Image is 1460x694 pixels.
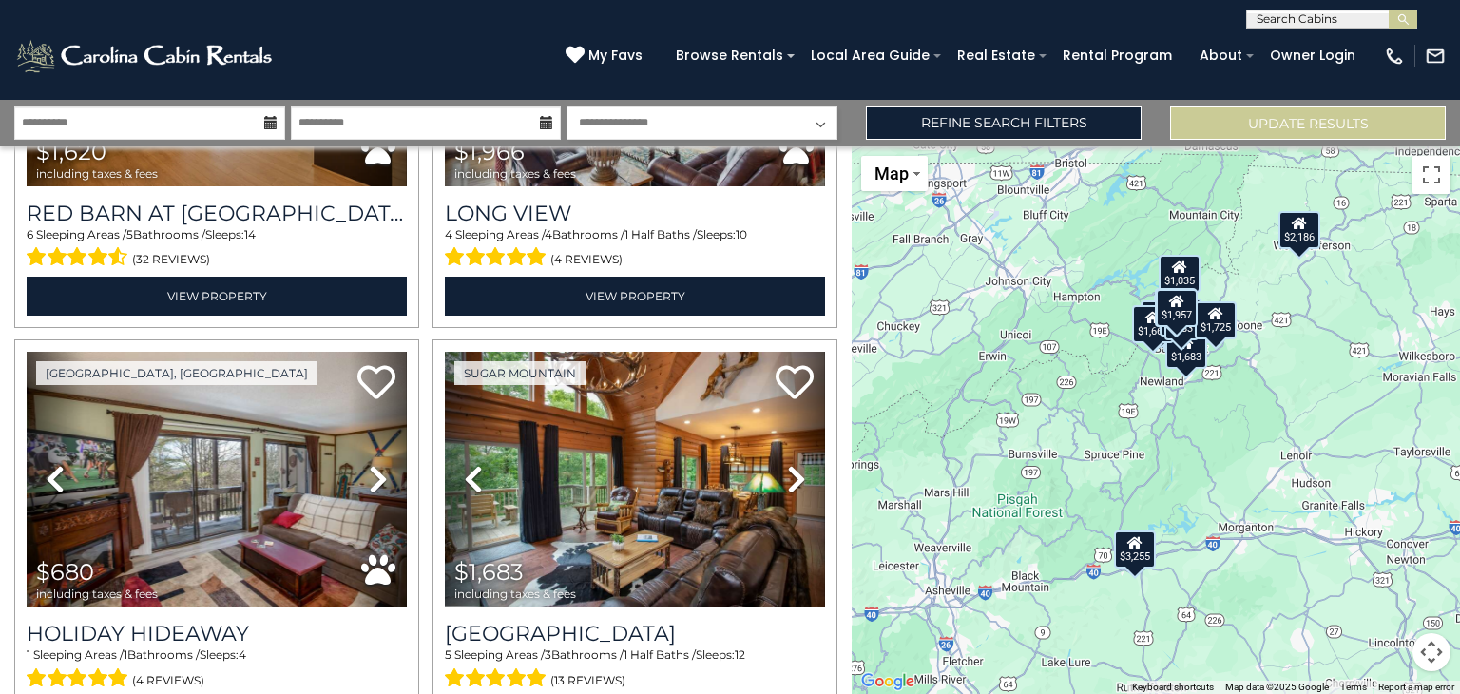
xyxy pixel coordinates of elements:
a: Sugar Mountain [454,361,586,385]
span: 6 [27,227,33,241]
span: My Favs [588,46,643,66]
a: Long View [445,201,825,226]
span: 14 [244,227,256,241]
img: phone-regular-white.png [1384,46,1405,67]
span: (32 reviews) [132,247,210,272]
a: Terms (opens in new tab) [1340,682,1367,692]
a: Open this area in Google Maps (opens a new window) [856,669,919,694]
a: Add to favorites [357,363,395,404]
a: Local Area Guide [801,41,939,70]
a: Report a map error [1378,682,1454,692]
div: $1,683 [1165,331,1207,369]
img: thumbnail_163267576.jpeg [27,352,407,607]
span: $1,966 [454,138,525,165]
a: Browse Rentals [666,41,793,70]
span: 4 [445,227,452,241]
img: thumbnail_163274470.jpeg [445,352,825,607]
a: View Property [445,277,825,316]
div: $1,668 [1132,305,1174,343]
span: 1 Half Baths / [624,227,697,241]
span: 1 Half Baths / [624,647,696,662]
div: $1,725 [1195,301,1237,339]
div: $1,035 [1159,255,1201,293]
div: $3,255 [1114,530,1156,569]
a: [GEOGRAPHIC_DATA] [445,621,825,646]
div: Sleeping Areas / Bathrooms / Sleeps: [27,226,407,272]
a: Add to favorites [776,363,814,404]
div: $1,957 [1156,289,1198,327]
span: 3 [545,647,551,662]
span: 5 [445,647,451,662]
a: About [1190,41,1252,70]
span: Map [874,164,909,183]
a: Real Estate [948,41,1045,70]
button: Keyboard shortcuts [1132,681,1214,694]
a: Owner Login [1260,41,1365,70]
img: Google [856,669,919,694]
span: $680 [36,558,94,586]
span: including taxes & fees [454,167,576,180]
button: Change map style [861,156,928,191]
span: $1,683 [454,558,524,586]
a: Refine Search Filters [866,106,1142,140]
span: (4 reviews) [550,247,623,272]
span: (4 reviews) [132,668,204,693]
span: 10 [736,227,747,241]
div: Sleeping Areas / Bathrooms / Sleeps: [445,646,825,692]
span: Map data ©2025 Google [1225,682,1329,692]
div: $2,186 [1278,211,1320,249]
a: Holiday Hideaway [27,621,407,646]
span: 12 [735,647,745,662]
button: Map camera controls [1412,633,1450,671]
img: White-1-2.png [14,37,278,75]
a: View Property [27,277,407,316]
span: 1 [124,647,127,662]
span: including taxes & fees [36,588,158,600]
img: mail-regular-white.png [1425,46,1446,67]
span: 1 [27,647,30,662]
span: 5 [126,227,133,241]
span: including taxes & fees [454,588,576,600]
a: Rental Program [1053,41,1181,70]
a: My Favs [566,46,647,67]
span: $1,620 [36,138,106,165]
a: [GEOGRAPHIC_DATA], [GEOGRAPHIC_DATA] [36,361,317,385]
button: Toggle fullscreen view [1412,156,1450,194]
div: Sleeping Areas / Bathrooms / Sleeps: [27,646,407,692]
h3: Grouse Moor Lodge [445,621,825,646]
a: Red Barn at [GEOGRAPHIC_DATA] [27,201,407,226]
span: 4 [239,647,246,662]
span: including taxes & fees [36,167,158,180]
div: Sleeping Areas / Bathrooms / Sleeps: [445,226,825,272]
span: 4 [545,227,552,241]
button: Update Results [1170,106,1446,140]
span: (13 reviews) [550,668,625,693]
h3: Red Barn at Tiffanys Estate [27,201,407,226]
